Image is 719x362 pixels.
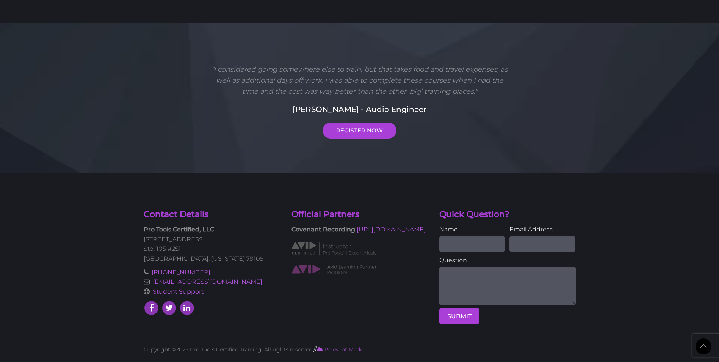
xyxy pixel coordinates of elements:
[439,209,576,220] h4: Quick Question?
[152,269,210,276] a: [PHONE_NUMBER]
[144,226,216,233] strong: Pro Tools Certified, LLC.
[208,64,511,97] p: "I considered going somewhere else to train, but that takes food and travel expenses, as well as ...
[144,209,280,220] h4: Contact Details
[291,241,377,257] img: AVID Expert Instructor classification logo
[144,104,576,115] h5: [PERSON_NAME] - Audio Engineer
[291,226,355,233] strong: Covenant Recording
[439,255,576,265] label: Question
[439,225,505,235] label: Name
[439,308,479,324] button: SUBMIT
[291,209,428,220] h4: Official Partners
[153,288,204,295] a: Student Support
[138,345,581,354] div: //
[291,264,377,274] img: AVID Learning Partner classification logo
[144,225,280,263] p: [STREET_ADDRESS] Ste. 105 #251 [GEOGRAPHIC_DATA], [US_STATE] 79109
[696,338,711,354] a: Back to Top
[144,346,313,353] span: Copyright ©2025 Pro Tools Certified Training. All rights reserved.
[317,346,363,353] a: Relevant Made
[323,123,396,139] a: REGISTER NOW
[357,226,426,233] a: [URL][DOMAIN_NAME]
[153,278,262,285] a: [EMAIL_ADDRESS][DOMAIN_NAME]
[509,225,575,235] label: Email Address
